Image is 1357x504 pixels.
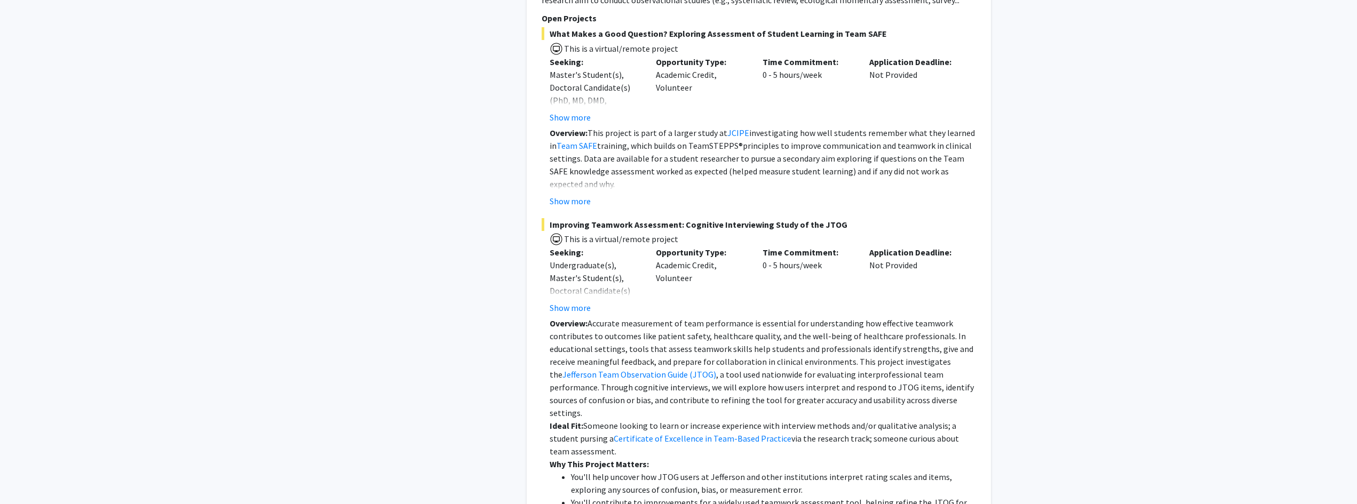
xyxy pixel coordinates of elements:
p: Seeking: [550,55,640,68]
div: Academic Credit, Volunteer [648,55,755,124]
div: Master's Student(s), Doctoral Candidate(s) (PhD, MD, DMD, PharmD, etc.) [550,68,640,119]
p: Application Deadline: [869,246,960,259]
div: Academic Credit, Volunteer [648,246,755,314]
div: Not Provided [861,55,968,124]
strong: Why This Project Matters: [550,459,649,469]
strong: Overview: [550,127,588,138]
p: This project is part of a larger study at investigating how well students remember what they lear... [550,126,976,190]
p: Time Commitment: [763,55,853,68]
p: Time Commitment: [763,246,853,259]
span: ® [739,140,743,151]
iframe: Chat [8,456,45,496]
p: Open Projects [542,12,976,25]
button: Show more [550,301,591,314]
div: Undergraduate(s), Master's Student(s), Doctoral Candidate(s) (PhD, MD, DMD, PharmD, etc.), Postdo... [550,259,640,387]
div: Not Provided [861,246,968,314]
a: Certificate of Excellence in Team-Based Practice [614,433,791,444]
span: This is a virtual/remote project [563,234,678,244]
div: 0 - 5 hours/week [755,246,861,314]
p: Opportunity Type: [656,246,747,259]
span: What Makes a Good Question? Exploring Assessment of Student Learning in Team SAFE [542,27,976,40]
li: You'll help uncover how JTOG users at Jefferson and other institutions interpret rating scales an... [571,470,976,496]
button: Show more [550,195,591,207]
button: Show more [550,111,591,124]
p: Application Deadline: [869,55,960,68]
p: Someone looking to learn or increase experience with interview methods and/or qualitative analysi... [550,419,976,458]
p: Seeking: [550,246,640,259]
strong: Ideal Fit: [550,420,583,431]
a: Jefferson Team Observation Guide (JTOG) [562,369,716,380]
span: Improving Teamwork Assessment: Cognitive Interviewing Study of the JTOG [542,218,976,231]
a: Team SAFE [557,140,597,151]
p: Accurate measurement of team performance is essential for understanding how effective teamwork co... [550,317,976,419]
a: JCIPE [727,127,749,138]
span: This is a virtual/remote project [563,43,678,54]
p: Opportunity Type: [656,55,747,68]
div: 0 - 5 hours/week [755,55,861,124]
strong: Overview: [550,318,588,329]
